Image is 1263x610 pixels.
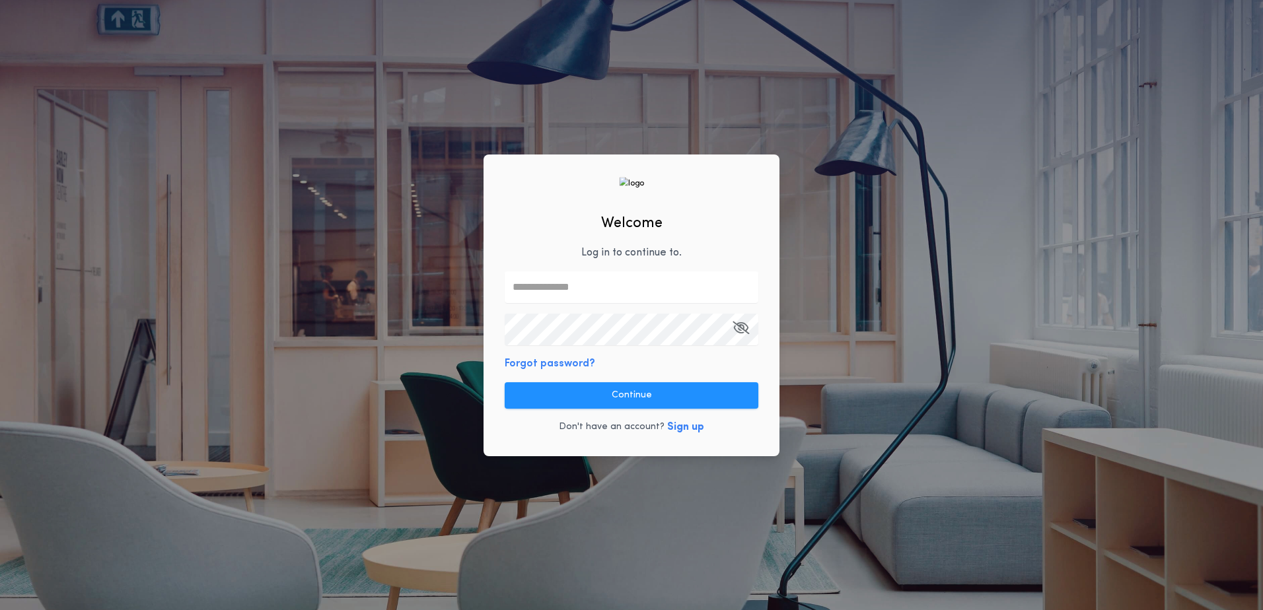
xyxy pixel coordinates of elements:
[667,419,704,435] button: Sign up
[505,356,595,372] button: Forgot password?
[601,213,663,234] h2: Welcome
[505,382,758,409] button: Continue
[619,177,644,189] img: logo
[559,421,665,434] p: Don't have an account?
[581,245,682,261] p: Log in to continue to .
